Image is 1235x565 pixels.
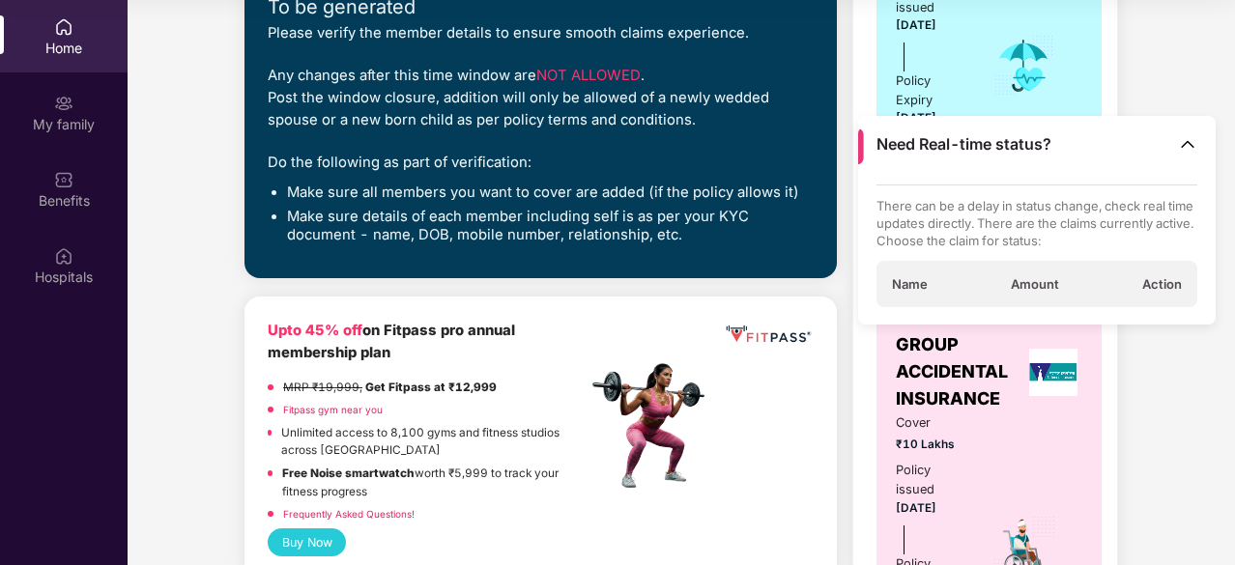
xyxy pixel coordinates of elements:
strong: Free Noise smartwatch [282,466,415,480]
span: Name [892,275,928,293]
del: MRP ₹19,999, [283,381,362,394]
img: insurerLogo [1029,349,1077,396]
span: Amount [1011,275,1059,293]
li: Make sure details of each member including self is as per your KYC document - name, DOB, mobile n... [287,208,814,245]
img: svg+xml;base64,PHN2ZyB3aWR0aD0iMjAiIGhlaWdodD0iMjAiIHZpZXdCb3g9IjAgMCAyMCAyMCIgZmlsbD0ibm9uZSIgeG... [54,94,73,113]
b: Upto 45% off [268,322,362,339]
b: on Fitpass pro annual membership plan [268,322,515,361]
button: Buy Now [268,528,346,556]
p: Unlimited access to 8,100 gyms and fitness studios across [GEOGRAPHIC_DATA] [281,424,587,460]
img: svg+xml;base64,PHN2ZyBpZD0iSG9zcGl0YWxzIiB4bWxucz0iaHR0cDovL3d3dy53My5vcmcvMjAwMC9zdmciIHdpZHRoPS... [54,246,73,266]
div: Do the following as part of verification: [268,152,814,174]
p: worth ₹5,999 to track your fitness progress [282,465,587,500]
a: Frequently Asked Questions! [283,508,415,520]
div: Please verify the member details to ensure smooth claims experience. [268,22,814,44]
span: [DATE] [896,501,936,515]
img: icon [992,34,1055,98]
span: Need Real-time status? [876,134,1051,155]
div: Policy issued [896,461,966,499]
span: ₹10 Lakhs [896,436,966,454]
span: [DATE] [896,18,936,32]
img: Toggle Icon [1178,134,1197,154]
span: [DATE] [896,111,936,125]
li: Make sure all members you want to cover are added (if the policy allows it) [287,184,814,203]
img: fpp.png [587,358,722,494]
a: Fitpass gym near you [283,404,383,415]
span: GROUP ACCIDENTAL INSURANCE [896,331,1024,413]
span: Action [1142,275,1182,293]
img: svg+xml;base64,PHN2ZyBpZD0iSG9tZSIgeG1sbnM9Imh0dHA6Ly93d3cudzMub3JnLzIwMDAvc3ZnIiB3aWR0aD0iMjAiIG... [54,17,73,37]
img: fppp.png [723,320,814,348]
img: svg+xml;base64,PHN2ZyBpZD0iQmVuZWZpdHMiIHhtbG5zPSJodHRwOi8vd3d3LnczLm9yZy8yMDAwL3N2ZyIgd2lkdGg9Ij... [54,170,73,189]
div: Policy Expiry [896,71,966,110]
span: Cover [896,413,966,433]
p: There can be a delay in status change, check real time updates directly. There are the claims cur... [876,197,1198,249]
span: NOT ALLOWED [536,67,641,84]
strong: Get Fitpass at ₹12,999 [365,381,497,394]
div: Any changes after this time window are . Post the window closure, addition will only be allowed o... [268,65,814,132]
